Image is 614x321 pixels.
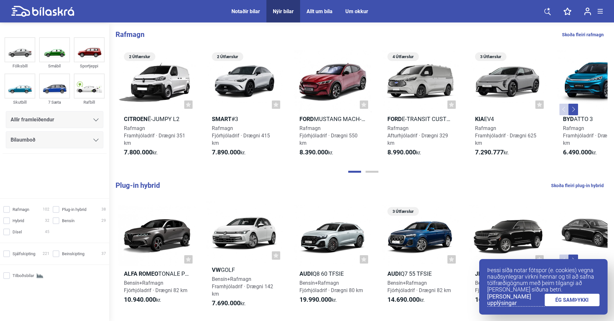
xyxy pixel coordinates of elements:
[294,270,371,277] h2: Q8 60 TFSIe
[124,296,161,304] span: kr.
[475,296,512,304] span: kr.
[4,62,35,70] div: Fólksbíll
[231,8,260,14] a: Notaðir bílar
[13,206,29,213] span: Rafmagn
[4,99,35,106] div: Skutbíll
[127,52,152,61] span: 2 Útfærslur
[475,280,539,293] span: Bensín+Rafmagn Fjórhjóladrif · Drægni 53 km
[299,296,337,304] span: kr.
[212,266,221,273] b: VW
[475,270,489,277] b: Jeep
[563,149,597,156] span: kr.
[45,229,49,235] span: 45
[43,206,49,213] span: 102
[469,115,547,123] h2: EV4
[559,255,569,266] button: Previous
[563,116,574,122] b: BYD
[13,229,22,235] span: Dísel
[551,181,604,190] a: Skoða fleiri plug-in hybrid
[469,201,547,313] a: JeepGrand Cherokee 4xe PHEVBensín+RafmagnFjórhjóladrif · Drægni 53 km16.990.000kr.
[299,270,313,277] b: Audi
[124,148,152,156] b: 7.800.000
[62,250,84,257] span: Beinskipting
[39,62,70,70] div: Smábíl
[118,50,196,162] a: 2 ÚtfærslurCitroenë-Jumpy L2RafmagnFramhjóladrif · Drægni 351 km7.800.000kr.
[206,201,284,313] a: VWGolfBensín+RafmagnFramhjóladrif · Drægni 142 km7.690.000kr.
[45,217,49,224] span: 32
[62,206,86,213] span: Plug-in hybrid
[475,148,504,156] b: 7.290.777
[563,148,592,156] b: 6.490.000
[294,201,371,313] a: AudiQ8 60 TFSIeBensín+RafmagnFjórhjóladrif · Drægni 80 km19.990.000kr.
[559,104,569,115] button: Previous
[475,149,509,156] span: kr.
[294,115,371,123] h2: Mustang Mach-E LR
[13,272,34,279] span: Tilboðsbílar
[62,217,74,224] span: Bensín
[382,115,459,123] h2: e-Transit Custom 320 L1H1
[568,104,578,115] button: Next
[475,116,484,122] b: Kia
[382,270,459,277] h2: Q7 55 TFSIe
[215,52,240,61] span: 2 Útfærslur
[475,125,536,146] span: Rafmagn Framhjóladrif · Drægni 625 km
[273,8,294,14] a: Nýir bílar
[348,171,361,173] button: Page 1
[212,299,240,307] b: 7.690.000
[307,8,333,14] a: Allt um bíla
[487,267,600,293] p: Þessi síða notar fótspor (e. cookies) vegna nauðsynlegrar virkni hennar og til að safna tölfræðig...
[206,266,284,273] h2: Golf
[299,125,358,146] span: Rafmagn Fjórhjóladrif · Drægni 550 km
[487,293,545,307] a: [PERSON_NAME] upplýsingar
[387,270,401,277] b: Audi
[124,296,156,303] b: 10.940.000
[387,149,421,156] span: kr.
[387,296,419,303] b: 14.690.000
[212,125,270,146] span: Rafmagn Fjórhjóladrif · Drægni 415 km
[118,201,196,313] a: Alfa RomeoTonale PHEV Q4Bensín+RafmagnFjórhjóladrif · Drægni 82 km10.940.000kr.
[124,280,187,293] span: Bensín+Rafmagn Fjórhjóladrif · Drægni 82 km
[124,116,148,122] b: Citroen
[299,149,333,156] span: kr.
[299,116,314,122] b: Ford
[124,270,158,277] b: Alfa Romeo
[74,99,105,106] div: Rafbíll
[39,99,70,106] div: 7 Sæta
[101,250,106,257] span: 37
[101,217,106,224] span: 29
[391,52,416,61] span: 4 Útfærslur
[469,270,547,277] h2: Grand Cherokee 4xe PHEV
[562,30,604,39] a: Skoða fleiri rafmagn
[212,149,246,156] span: kr.
[118,115,196,123] h2: ë-Jumpy L2
[212,299,246,307] span: kr.
[568,255,578,266] button: Next
[116,30,144,39] b: Rafmagn
[382,201,459,313] a: 3 ÚtfærslurAudiQ7 55 TFSIeBensín+RafmagnFjórhjóladrif · Drægni 82 km14.690.000kr.
[366,171,378,173] button: Page 2
[391,207,416,216] span: 3 Útfærslur
[584,7,591,15] img: user-login.svg
[294,50,371,162] a: FordMustang Mach-E LRRafmagnFjórhjóladrif · Drægni 550 km8.390.000kr.
[478,52,503,61] span: 3 Útfærslur
[206,50,284,162] a: 2 ÚtfærslurSmart#3RafmagnFjórhjóladrif · Drægni 415 km7.890.000kr.
[11,115,54,124] span: Allir framleiðendur
[387,116,402,122] b: Ford
[387,296,425,304] span: kr.
[387,148,416,156] b: 8.990.000
[13,217,24,224] span: Hybrid
[345,8,368,14] a: Um okkur
[475,296,507,303] b: 16.990.000
[299,280,363,293] span: Bensín+Rafmagn Fjórhjóladrif · Drægni 80 km
[11,135,35,144] span: Bílaumboð
[387,125,448,146] span: Rafmagn Afturhjóladrif · Drægni 329 km
[124,149,158,156] span: kr.
[74,62,105,70] div: Sportjeppi
[43,250,49,257] span: 221
[212,116,231,122] b: Smart
[13,250,35,257] span: Sjálfskipting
